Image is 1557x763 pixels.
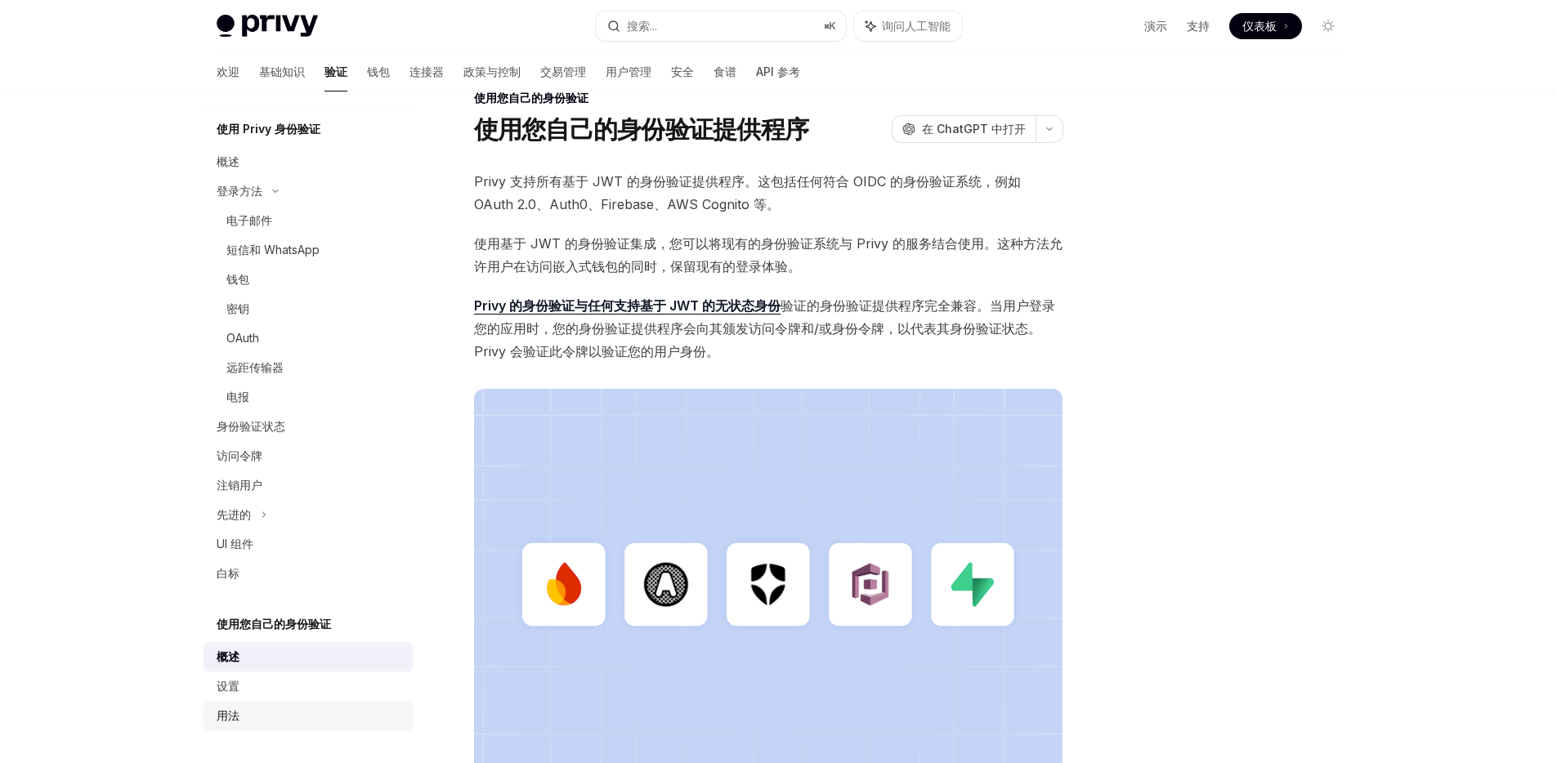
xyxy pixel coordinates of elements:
[204,701,413,730] a: 用法
[671,65,694,78] font: 安全
[226,213,272,227] font: 电子邮件
[714,52,736,91] a: 食谱
[259,52,305,91] a: 基础知识
[204,294,413,323] a: 密钥
[226,360,284,374] font: 远距传输器
[1229,13,1302,39] a: 仪表板
[474,114,809,144] font: 使用您自己的身份验证提供程序
[409,65,444,78] font: 连接器
[1315,13,1341,39] button: 切换暗模式
[217,122,320,136] font: 使用 Privy 身份验证
[596,11,846,41] button: 搜索...⌘K
[540,52,586,91] a: 交易管理
[1187,18,1210,34] a: 支持
[756,52,800,91] a: API 参考
[217,679,239,693] font: 设置
[204,529,413,559] a: UI 组件
[824,20,829,32] font: ⌘
[217,448,262,462] font: 访问令牌
[204,642,413,672] a: 概述
[217,537,253,551] font: UI 组件
[715,297,781,314] font: 无状态身份
[217,566,239,580] font: 白标
[204,441,413,471] a: 访问令牌
[217,15,318,38] img: 灯光标志
[226,243,320,257] font: 短信和 WhatsApp
[671,52,694,91] a: 安全
[226,331,259,345] font: OAuth
[226,390,249,404] font: 电报
[474,173,1021,212] font: Privy 支持所有基于 JWT 的身份验证提供程序。这包括任何符合 OIDC 的身份验证系统，例如 OAuth 2.0、Auth0、Firebase、AWS Cognito 等。
[474,297,715,314] font: Privy 的身份验证与任何支持基于 JWT 的
[226,272,249,286] font: 钱包
[204,382,413,412] a: 电报
[217,507,251,521] font: 先进的
[217,154,239,168] font: 概述
[204,235,413,265] a: 短信和 WhatsApp
[715,297,781,315] a: 无状态身份
[409,52,444,91] a: 连接器
[217,65,239,78] font: 欢迎
[756,65,800,78] font: API 参考
[922,122,1026,136] font: 在 ChatGPT 中打开
[204,147,413,176] a: 概述
[217,478,262,492] font: 注销用户
[367,52,390,91] a: 钱包
[324,52,347,91] a: 验证
[474,297,715,315] a: Privy 的身份验证与任何支持基于 JWT 的
[217,649,239,663] font: 概述
[217,617,331,631] font: 使用您自己的身份验证
[781,297,872,314] font: 验证的身份验证
[474,235,1063,274] font: 使用基于 JWT 的身份验证集成，您可以将现有的身份验证系统与 Privy 的服务结合使用。这种方法允许用户在访问嵌入式钱包的同时，保留现有的登录体验。
[204,323,413,353] a: OAuth
[872,297,977,314] font: 提供程序完全兼容
[204,559,413,588] a: 白标
[474,91,588,105] font: 使用您自己的身份验证
[463,65,521,78] font: 政策与控制
[1144,19,1167,33] font: 演示
[324,65,347,78] font: 验证
[204,412,413,441] a: 身份验证状态
[1187,19,1210,33] font: 支持
[217,708,239,722] font: 用法
[204,353,413,382] a: 远距传输器
[714,65,736,78] font: 食谱
[217,52,239,91] a: 欢迎
[1144,18,1167,34] a: 演示
[259,65,305,78] font: 基础知识
[606,52,651,91] a: 用户管理
[204,265,413,294] a: 钱包
[204,471,413,500] a: 注销用户
[606,65,651,78] font: 用户管理
[829,20,836,32] font: K
[217,419,285,433] font: 身份验证状态
[474,297,1055,359] font: 。当用户登录您的应用时，您的身份验证提供程序会向其颁发访问令牌和/或身份令牌，以代表其身份验证状态。Privy 会验证此令牌以验证您的用户身份。
[226,301,249,315] font: 密钥
[204,206,413,235] a: 电子邮件
[463,52,521,91] a: 政策与控制
[540,65,586,78] font: 交易管理
[892,115,1036,143] button: 在 ChatGPT 中打开
[1242,19,1277,33] font: 仪表板
[627,19,657,33] font: 搜索...
[367,65,390,78] font: 钱包
[854,11,962,41] button: 询问人工智能
[882,19,951,33] font: 询问人工智能
[217,184,262,198] font: 登录方法
[204,672,413,701] a: 设置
